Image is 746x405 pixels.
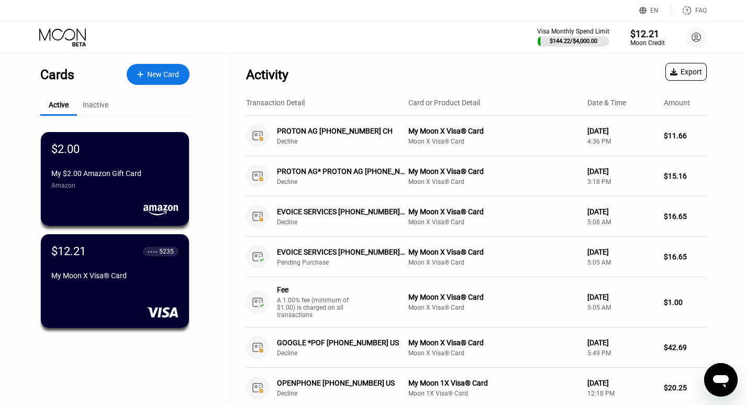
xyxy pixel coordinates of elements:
[408,304,579,311] div: Moon X Visa® Card
[630,28,665,47] div: $12.21Moon Credit
[408,338,579,347] div: My Moon X Visa® Card
[587,349,656,357] div: 5:49 PM
[630,39,665,47] div: Moon Credit
[277,248,406,256] div: EVOICE SERVICES [PHONE_NUMBER] US
[587,98,626,107] div: Date & Time
[40,67,74,82] div: Cards
[41,234,189,328] div: $12.21● ● ● ●5235My Moon X Visa® Card
[51,143,80,156] div: $2.00
[246,156,707,196] div: PROTON AG* PROTON AG [PHONE_NUMBER] CHDeclineMy Moon X Visa® CardMoon X Visa® Card[DATE]3:18 PM$1...
[664,253,707,261] div: $16.65
[587,248,656,256] div: [DATE]
[246,237,707,277] div: EVOICE SERVICES [PHONE_NUMBER] USPending PurchaseMy Moon X Visa® CardMoon X Visa® Card[DATE]5:05 ...
[277,127,406,135] div: PROTON AG [PHONE_NUMBER] CH
[277,338,406,347] div: GOOGLE *POF [PHONE_NUMBER] US
[408,293,579,301] div: My Moon X Visa® Card
[408,127,579,135] div: My Moon X Visa® Card
[246,67,288,82] div: Activity
[246,116,707,156] div: PROTON AG [PHONE_NUMBER] CHDeclineMy Moon X Visa® CardMoon X Visa® Card[DATE]4:36 PM$11.66
[664,384,707,392] div: $20.25
[51,182,179,189] div: Amazon
[587,293,656,301] div: [DATE]
[83,101,108,109] div: Inactive
[51,245,86,258] div: $12.21
[587,127,656,135] div: [DATE]
[587,338,656,347] div: [DATE]
[408,167,579,176] div: My Moon X Visa® Card
[664,132,707,140] div: $11.66
[671,5,707,16] div: FAQ
[127,64,190,85] div: New Card
[587,259,656,266] div: 5:05 AM
[670,68,702,76] div: Export
[650,7,659,14] div: EN
[148,250,158,253] div: ● ● ● ●
[159,248,174,255] div: 5235
[277,297,355,319] div: A 1.00% fee (minimum of $1.00) is charged on all transactions
[41,132,189,226] div: $2.00My $2.00 Amazon Gift CardAmazon
[665,63,707,81] div: Export
[664,98,690,107] div: Amount
[587,304,656,311] div: 5:05 AM
[408,379,579,387] div: My Moon 1X Visa® Card
[587,379,656,387] div: [DATE]
[277,379,406,387] div: OPENPHONE [PHONE_NUMBER] US
[277,390,415,397] div: Decline
[639,5,671,16] div: EN
[550,38,597,45] div: $144.22 / $4,000.00
[277,349,415,357] div: Decline
[408,207,579,216] div: My Moon X Visa® Card
[704,363,738,397] iframe: Button to launch messaging window
[587,138,656,145] div: 4:36 PM
[408,390,579,397] div: Moon 1X Visa® Card
[246,98,305,107] div: Transaction Detail
[408,138,579,145] div: Moon X Visa® Card
[277,218,415,226] div: Decline
[277,259,415,266] div: Pending Purchase
[664,172,707,180] div: $15.16
[537,28,609,35] div: Visa Monthly Spend Limit
[664,298,707,307] div: $1.00
[537,28,609,47] div: Visa Monthly Spend Limit$144.22/$4,000.00
[587,218,656,226] div: 5:08 AM
[587,178,656,185] div: 3:18 PM
[147,70,179,79] div: New Card
[277,207,406,216] div: EVOICE SERVICES [PHONE_NUMBER] US
[246,196,707,237] div: EVOICE SERVICES [PHONE_NUMBER] USDeclineMy Moon X Visa® CardMoon X Visa® Card[DATE]5:08 AM$16.65
[246,277,707,327] div: FeeA 1.00% fee (minimum of $1.00) is charged on all transactionsMy Moon X Visa® CardMoon X Visa® ...
[49,101,69,109] div: Active
[408,98,480,107] div: Card or Product Detail
[695,7,707,14] div: FAQ
[408,349,579,357] div: Moon X Visa® Card
[277,178,415,185] div: Decline
[408,259,579,266] div: Moon X Visa® Card
[408,218,579,226] div: Moon X Visa® Card
[587,207,656,216] div: [DATE]
[51,169,179,178] div: My $2.00 Amazon Gift Card
[277,167,406,176] div: PROTON AG* PROTON AG [PHONE_NUMBER] CH
[664,212,707,221] div: $16.65
[51,271,179,280] div: My Moon X Visa® Card
[587,167,656,176] div: [DATE]
[246,327,707,368] div: GOOGLE *POF [PHONE_NUMBER] USDeclineMy Moon X Visa® CardMoon X Visa® Card[DATE]5:49 PM$42.69
[408,248,579,256] div: My Moon X Visa® Card
[277,138,415,145] div: Decline
[587,390,656,397] div: 12:18 PM
[408,178,579,185] div: Moon X Visa® Card
[630,28,665,39] div: $12.21
[277,286,350,294] div: Fee
[664,343,707,352] div: $42.69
